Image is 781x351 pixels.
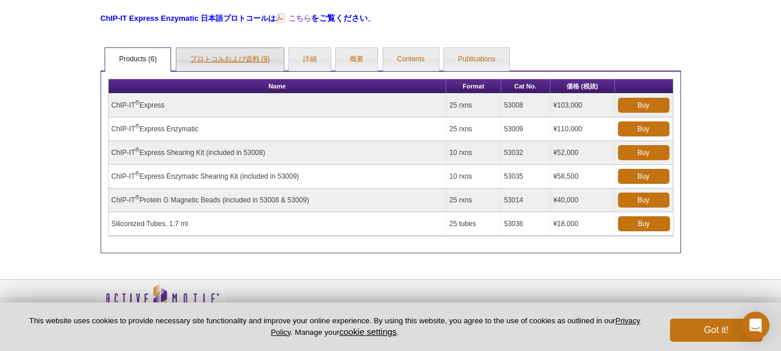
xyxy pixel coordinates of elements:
td: ¥103,000 [550,94,615,117]
a: Buy [618,216,670,231]
td: 53036 [501,212,550,236]
a: Publications [444,48,509,71]
strong: ChIP-IT Express Enzymatic 日本語プロトコールは [101,14,276,23]
td: ChIP-IT Express [109,94,447,117]
span: 。 [368,13,376,23]
a: Buy [618,145,669,160]
td: ¥40,000 [550,189,615,212]
sup: ® [135,99,139,106]
td: ¥110,000 [550,117,615,141]
sup: ® [135,194,139,201]
td: 10 rxns [446,165,501,189]
td: 53009 [501,117,550,141]
a: Products (6) [105,48,171,71]
a: 詳細 [289,48,331,71]
a: プロトコルおよび資料 (9) [176,48,284,71]
td: ¥18,000 [550,212,615,236]
span: をご覧ください [311,13,368,23]
td: 10 rxns [446,141,501,165]
th: Cat No. [501,79,550,94]
sup: ® [135,171,139,177]
a: Buy [618,121,669,136]
td: 53035 [501,165,550,189]
a: Buy [618,193,669,208]
td: ChIP-IT Express Enzymatic [109,117,447,141]
td: Siliconized Tubes, 1.7 ml [109,212,447,236]
td: ChIP-IT Express Enzymatic Shearing Kit (included in 53009) [109,165,447,189]
button: Got it! [670,319,763,342]
td: 53032 [501,141,550,165]
strong: こちら [288,14,311,23]
td: 53014 [501,189,550,212]
td: 25 rxns [446,94,501,117]
sup: ® [135,123,139,130]
td: ChIP-IT Express Shearing Kit (included in 53008) [109,141,447,165]
button: cookie settings [339,327,397,337]
a: Privacy Policy [271,316,640,336]
a: 概要 [336,48,377,71]
td: ¥52,000 [550,141,615,165]
p: This website uses cookies to provide necessary site functionality and improve your online experie... [18,316,651,338]
td: 25 tubes [446,212,501,236]
td: 25 rxns [446,189,501,212]
a: こちら [276,13,311,24]
a: Contents [383,48,439,71]
a: Buy [618,98,669,113]
th: 価格 (税抜) [550,79,615,94]
td: 53008 [501,94,550,117]
a: Buy [618,169,669,184]
sup: ® [135,147,139,153]
table: Click to Verify - This site chose Symantec SSL for secure e-commerce and confidential communicati... [557,300,644,326]
td: ¥58,500 [550,165,615,189]
img: Active Motif, [95,280,228,327]
td: ChIP-IT Protein G Magnetic Beads (included in 53008 & 53009) [109,189,447,212]
div: Open Intercom Messenger [742,312,769,339]
th: Format [446,79,501,94]
td: 25 rxns [446,117,501,141]
th: Name [109,79,447,94]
